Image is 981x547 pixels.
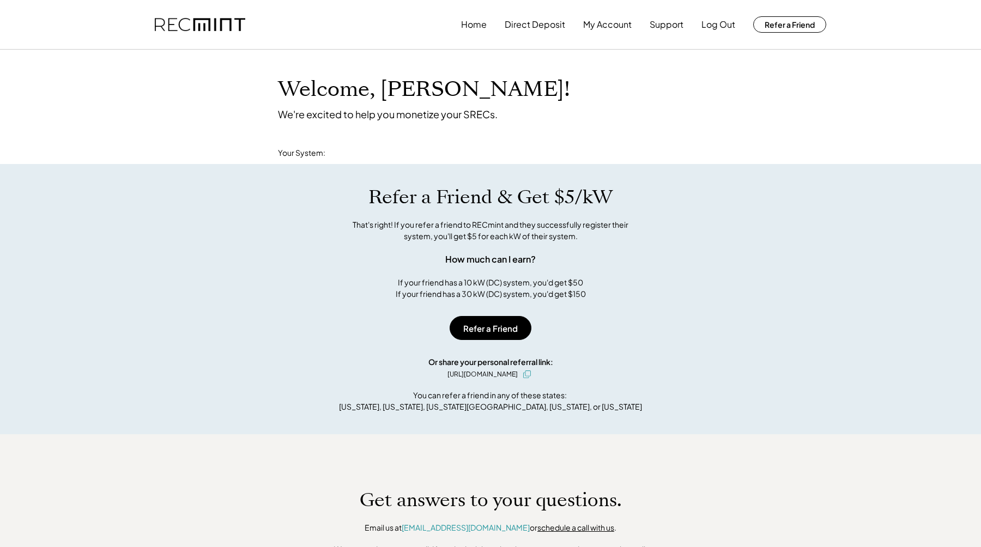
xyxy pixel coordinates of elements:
[155,18,245,32] img: recmint-logotype%403x.png
[278,108,498,120] div: We're excited to help you monetize your SRECs.
[402,522,530,532] a: [EMAIL_ADDRESS][DOMAIN_NAME]
[650,14,683,35] button: Support
[701,14,735,35] button: Log Out
[753,16,826,33] button: Refer a Friend
[341,219,640,242] div: That's right! If you refer a friend to RECmint and they successfully register their system, you'l...
[520,368,534,381] button: click to copy
[583,14,632,35] button: My Account
[365,522,616,533] div: Email us at or .
[450,316,531,340] button: Refer a Friend
[428,356,553,368] div: Or share your personal referral link:
[461,14,487,35] button: Home
[368,186,613,209] h1: Refer a Friend & Get $5/kW
[360,489,622,512] h1: Get answers to your questions.
[278,148,325,159] div: Your System:
[447,369,518,379] div: [URL][DOMAIN_NAME]
[339,390,642,412] div: You can refer a friend in any of these states: [US_STATE], [US_STATE], [US_STATE][GEOGRAPHIC_DATA...
[278,77,570,102] h1: Welcome, [PERSON_NAME]!
[445,253,536,266] div: How much can I earn?
[537,522,614,532] a: schedule a call with us
[505,14,565,35] button: Direct Deposit
[396,277,586,300] div: If your friend has a 10 kW (DC) system, you'd get $50 If your friend has a 30 kW (DC) system, you...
